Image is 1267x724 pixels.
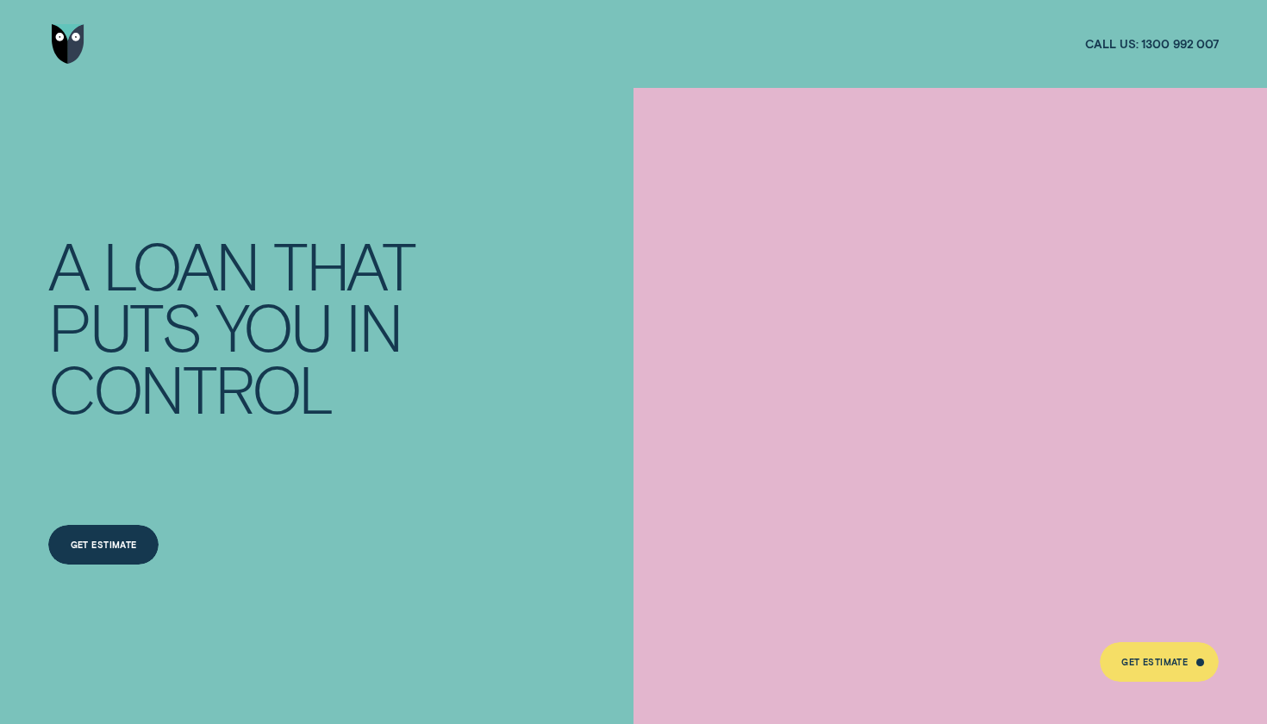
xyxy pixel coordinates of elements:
[52,24,84,64] img: Wisr
[48,525,159,565] a: Get Estimate
[1085,36,1138,52] span: Call us:
[1141,36,1218,52] span: 1300 992 007
[1100,642,1219,682] a: Get Estimate
[48,234,429,419] h4: A LOAN THAT PUTS YOU IN CONTROL
[1085,36,1218,52] a: Call us:1300 992 007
